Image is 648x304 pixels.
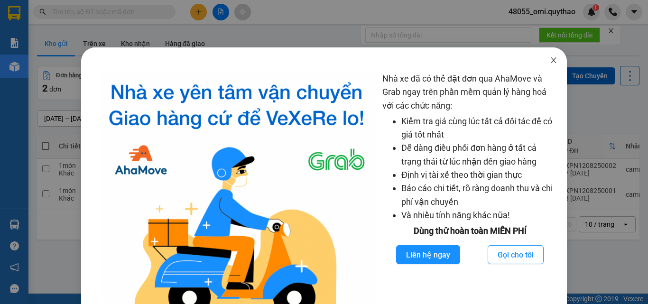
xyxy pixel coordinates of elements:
[401,209,557,222] li: Và nhiều tính năng khác nữa!
[498,249,534,261] span: Gọi cho tôi
[550,56,557,64] span: close
[401,115,557,142] li: Kiểm tra giá cùng lúc tất cả đối tác để có giá tốt nhất
[401,141,557,168] li: Dễ dàng điều phối đơn hàng ở tất cả trạng thái từ lúc nhận đến giao hàng
[396,245,460,264] button: Liên hệ ngay
[382,224,557,238] div: Dùng thử hoàn toàn MIỄN PHÍ
[401,168,557,182] li: Định vị tài xế theo thời gian thực
[488,245,544,264] button: Gọi cho tôi
[540,47,567,74] button: Close
[406,249,450,261] span: Liên hệ ngay
[401,182,557,209] li: Báo cáo chi tiết, rõ ràng doanh thu và chi phí vận chuyển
